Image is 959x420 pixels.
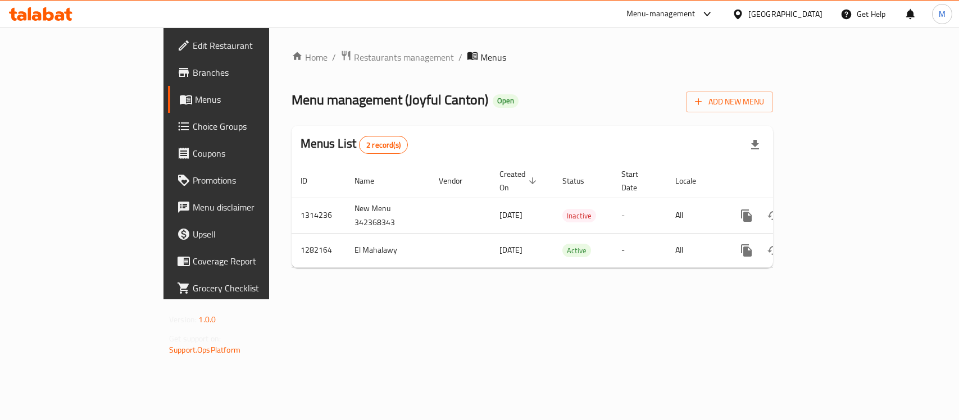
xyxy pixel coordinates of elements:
[612,233,666,267] td: -
[626,7,696,21] div: Menu-management
[499,243,522,257] span: [DATE]
[168,59,324,86] a: Branches
[733,202,760,229] button: more
[748,8,822,20] div: [GEOGRAPHIC_DATA]
[695,95,764,109] span: Add New Menu
[193,39,315,52] span: Edit Restaurant
[562,174,599,188] span: Status
[193,227,315,241] span: Upsell
[760,237,787,264] button: Change Status
[301,174,322,188] span: ID
[292,164,850,268] table: enhanced table
[193,281,315,295] span: Grocery Checklist
[686,92,773,112] button: Add New Menu
[193,120,315,133] span: Choice Groups
[168,275,324,302] a: Grocery Checklist
[493,94,519,108] div: Open
[332,51,336,64] li: /
[168,167,324,194] a: Promotions
[499,167,540,194] span: Created On
[724,164,850,198] th: Actions
[168,86,324,113] a: Menus
[760,202,787,229] button: Change Status
[666,198,724,233] td: All
[621,167,653,194] span: Start Date
[193,147,315,160] span: Coupons
[562,209,596,222] div: Inactive
[193,66,315,79] span: Branches
[562,209,596,222] span: Inactive
[354,174,389,188] span: Name
[493,96,519,106] span: Open
[168,113,324,140] a: Choice Groups
[169,312,197,327] span: Version:
[169,331,221,346] span: Get support on:
[612,198,666,233] td: -
[562,244,591,257] span: Active
[439,174,477,188] span: Vendor
[458,51,462,64] li: /
[195,93,315,106] span: Menus
[198,312,216,327] span: 1.0.0
[733,237,760,264] button: more
[292,50,773,65] nav: breadcrumb
[292,87,488,112] span: Menu management ( Joyful Canton )
[742,131,769,158] div: Export file
[346,233,430,267] td: El Mahalawy
[939,8,946,20] span: M
[499,208,522,222] span: [DATE]
[193,200,315,214] span: Menu disclaimer
[168,221,324,248] a: Upsell
[169,343,240,357] a: Support.OpsPlatform
[168,140,324,167] a: Coupons
[675,174,711,188] span: Locale
[480,51,506,64] span: Menus
[360,140,407,150] span: 2 record(s)
[301,135,408,154] h2: Menus List
[346,198,430,233] td: New Menu 342368343
[193,254,315,268] span: Coverage Report
[168,32,324,59] a: Edit Restaurant
[340,50,454,65] a: Restaurants management
[666,233,724,267] td: All
[354,51,454,64] span: Restaurants management
[193,174,315,187] span: Promotions
[168,248,324,275] a: Coverage Report
[168,194,324,221] a: Menu disclaimer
